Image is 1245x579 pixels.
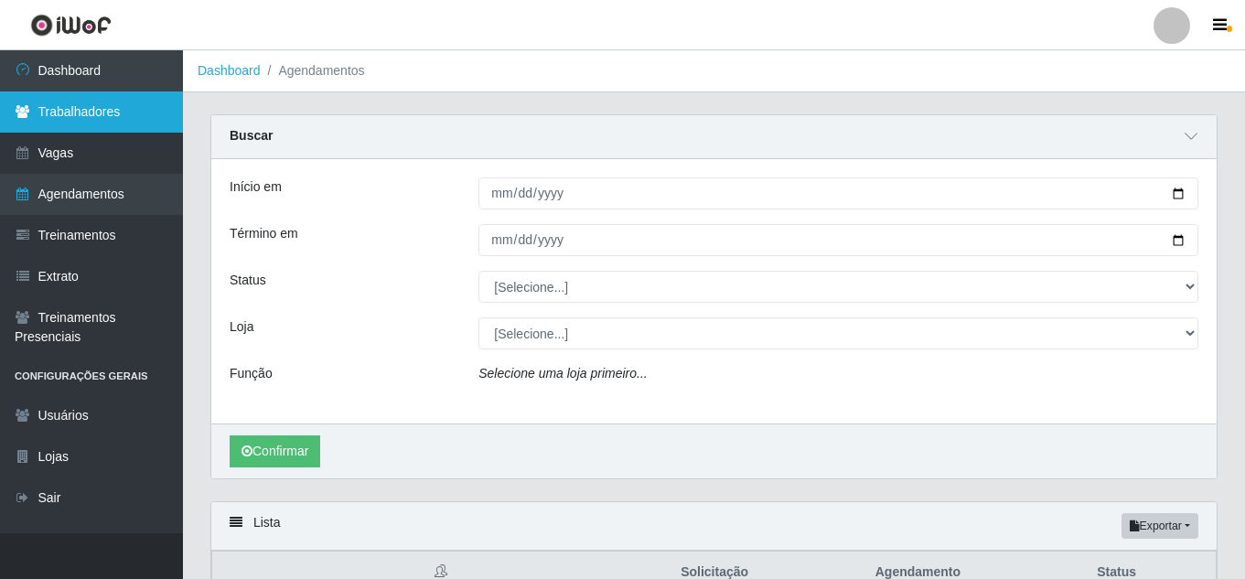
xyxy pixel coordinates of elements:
[478,177,1198,209] input: 00/00/0000
[230,364,273,383] label: Função
[211,502,1217,551] div: Lista
[30,14,112,37] img: CoreUI Logo
[230,271,266,290] label: Status
[230,128,273,143] strong: Buscar
[1122,513,1198,539] button: Exportar
[230,435,320,467] button: Confirmar
[230,317,253,337] label: Loja
[183,50,1245,92] nav: breadcrumb
[478,224,1198,256] input: 00/00/0000
[198,63,261,78] a: Dashboard
[478,366,647,381] i: Selecione uma loja primeiro...
[230,177,282,197] label: Início em
[230,224,298,243] label: Término em
[261,61,365,80] li: Agendamentos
